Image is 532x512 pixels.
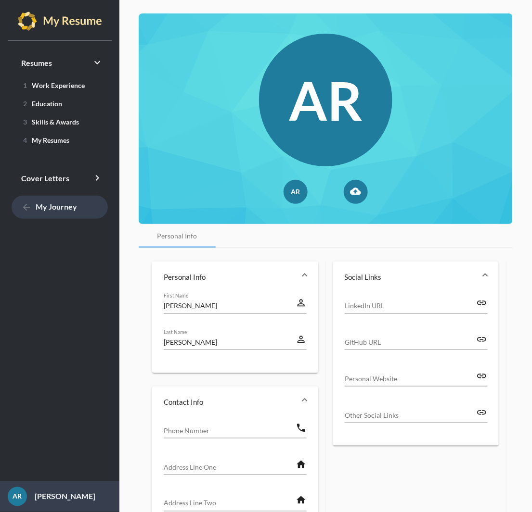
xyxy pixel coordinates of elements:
[12,132,108,148] a: 4My Resumes
[23,136,27,144] span: 4
[27,491,95,502] p: [PERSON_NAME]
[8,487,27,506] div: AR
[164,397,295,407] mat-panel-title: Contact Info
[19,136,70,144] span: My Resumes
[152,292,318,373] div: Personal Info
[345,374,477,384] input: Personal Website
[12,114,108,129] a: 3Skills & Awards
[12,77,108,93] a: 1Work Experience
[91,57,103,68] i: keyboard_arrow_right
[21,174,69,183] span: Cover Letters
[350,186,362,198] mat-icon: cloud_upload
[477,370,487,382] mat-icon: link
[296,297,306,309] mat-icon: perm_identity
[152,387,318,417] mat-expansion-panel-header: Contact Info
[23,100,27,108] span: 2
[296,334,306,345] mat-icon: perm_identity
[152,262,318,292] mat-expansion-panel-header: Personal Info
[296,495,306,506] mat-icon: home
[333,292,499,446] div: Social Links
[164,300,296,311] input: First Name
[345,272,476,282] mat-panel-title: Social Links
[157,231,197,241] div: Personal Info
[12,96,108,111] a: 2Education
[21,202,77,211] span: My Journey
[19,100,63,108] span: Education
[296,422,306,434] mat-icon: phone
[284,180,308,204] div: AR
[164,498,296,508] input: Address Line Two
[12,196,108,219] a: My Journey
[19,118,79,126] span: Skills & Awards
[19,81,85,89] span: Work Experience
[164,462,296,472] input: Address Line One
[477,297,487,309] mat-icon: link
[333,262,499,292] mat-expansion-panel-header: Social Links
[345,300,477,311] input: LinkedIn URL
[345,410,477,420] input: Other Social Links
[345,337,477,347] input: GitHub URL
[477,407,487,418] mat-icon: link
[23,118,27,126] span: 3
[164,337,296,347] input: Last Name
[21,202,33,213] mat-icon: arrow_back
[164,425,296,436] input: Phone Number
[18,12,102,31] img: my-resume-light.png
[23,81,27,89] span: 1
[91,172,103,184] i: keyboard_arrow_right
[477,334,487,345] mat-icon: link
[21,58,52,67] span: Resumes
[296,459,306,470] mat-icon: home
[164,272,295,282] mat-panel-title: Personal Info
